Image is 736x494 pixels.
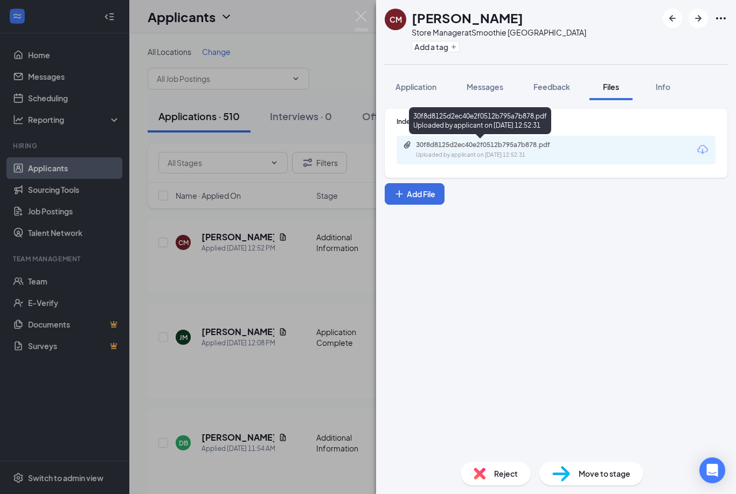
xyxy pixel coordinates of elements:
svg: Plus [450,44,457,50]
span: Info [656,82,670,92]
span: Feedback [533,82,570,92]
svg: Download [696,143,709,156]
svg: Plus [394,189,405,199]
span: Reject [494,468,518,479]
div: Store Manager at Smoothie [GEOGRAPHIC_DATA] [412,27,586,38]
button: PlusAdd a tag [412,41,460,52]
div: Indeed Resume [397,117,716,126]
span: Application [395,82,436,92]
div: CM [390,14,402,25]
div: Open Intercom Messenger [699,457,725,483]
div: Uploaded by applicant on [DATE] 12:52:31 [416,151,578,159]
svg: ArrowLeftNew [666,12,679,25]
svg: ArrowRight [692,12,705,25]
a: Paperclip30f8d8125d2ec40e2f0512b795a7b878.pdfUploaded by applicant on [DATE] 12:52:31 [403,141,578,159]
svg: Ellipses [714,12,727,25]
button: Add FilePlus [385,183,445,205]
button: ArrowLeftNew [663,9,682,28]
h1: [PERSON_NAME] [412,9,523,27]
div: 30f8d8125d2ec40e2f0512b795a7b878.pdf [416,141,567,149]
div: 30f8d8125d2ec40e2f0512b795a7b878.pdf Uploaded by applicant on [DATE] 12:52:31 [409,107,551,134]
span: Move to stage [579,468,630,479]
span: Messages [467,82,503,92]
button: ArrowRight [689,9,708,28]
span: Files [603,82,619,92]
svg: Paperclip [403,141,412,149]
